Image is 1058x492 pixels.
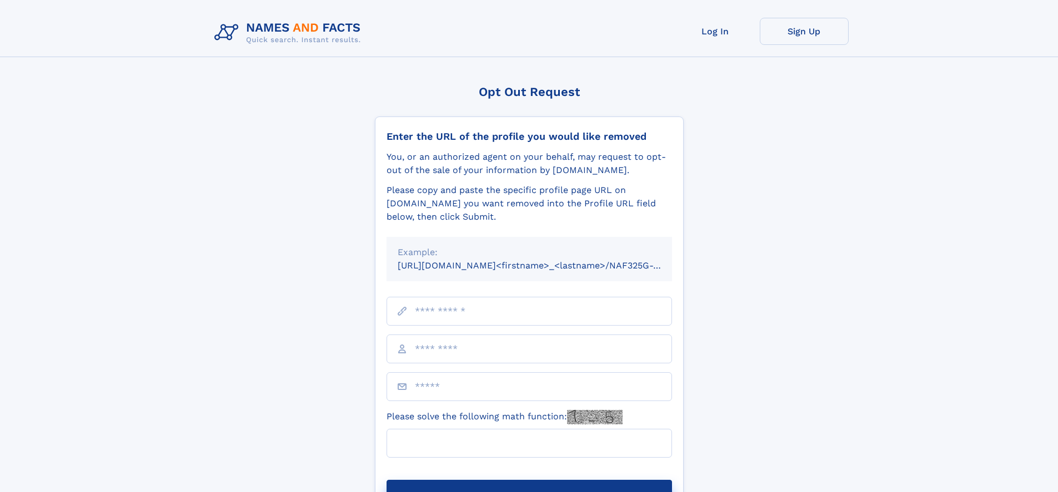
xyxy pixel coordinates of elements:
[387,184,672,224] div: Please copy and paste the specific profile page URL on [DOMAIN_NAME] you want removed into the Pr...
[387,410,623,424] label: Please solve the following math function:
[398,260,693,271] small: [URL][DOMAIN_NAME]<firstname>_<lastname>/NAF325G-xxxxxxxx
[398,246,661,259] div: Example:
[760,18,849,45] a: Sign Up
[375,85,684,99] div: Opt Out Request
[387,130,672,143] div: Enter the URL of the profile you would like removed
[671,18,760,45] a: Log In
[387,150,672,177] div: You, or an authorized agent on your behalf, may request to opt-out of the sale of your informatio...
[210,18,370,48] img: Logo Names and Facts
